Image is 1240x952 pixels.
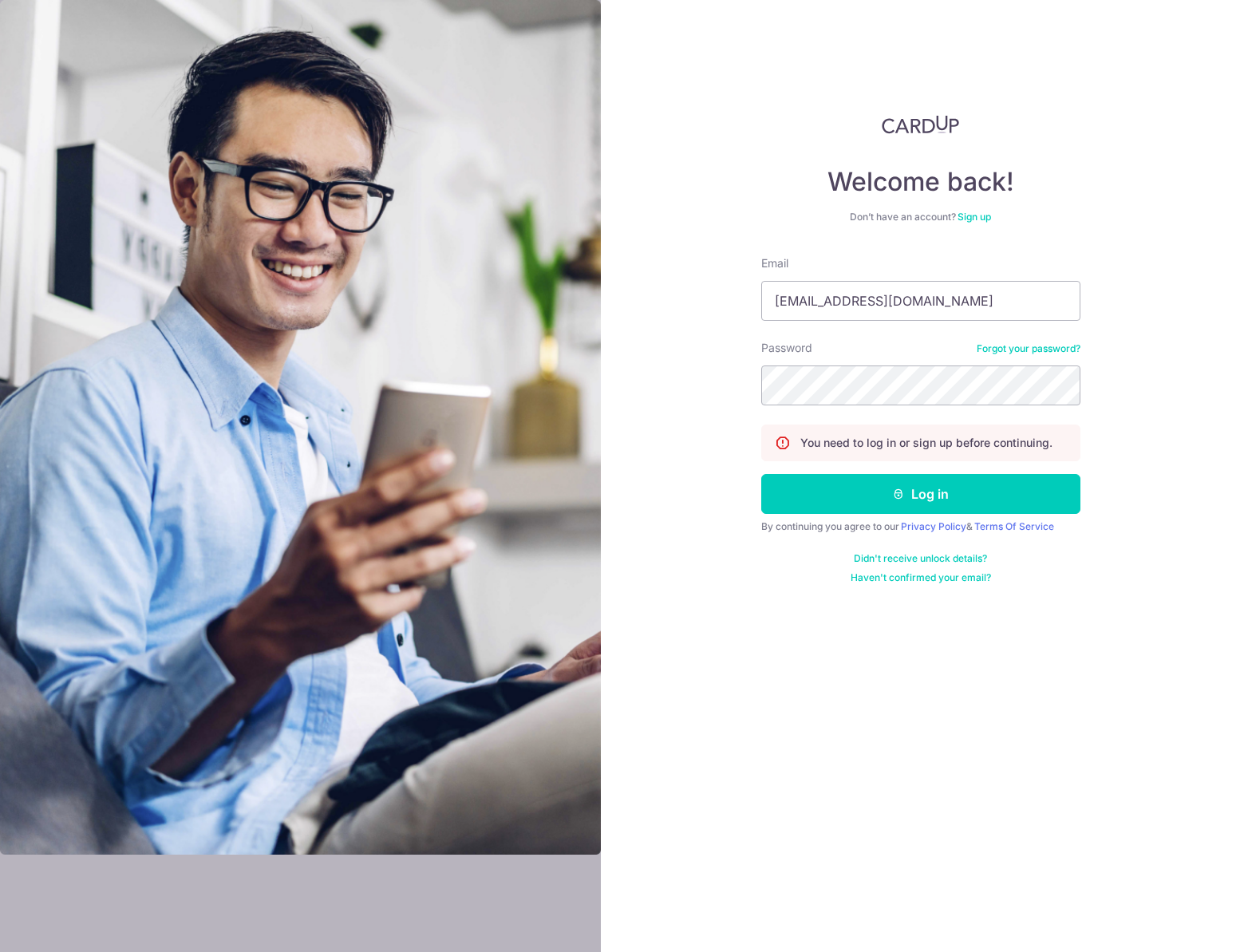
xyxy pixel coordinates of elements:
[761,520,1080,533] div: By continuing you agree to our &
[761,281,1080,321] input: Enter your Email
[901,520,966,532] a: Privacy Policy
[977,342,1080,355] a: Forgot your password?
[851,571,991,584] a: Haven't confirmed your email?
[761,211,1080,223] div: Don’t have an account?
[958,211,991,223] a: Sign up
[800,435,1052,451] p: You need to log in or sign up before continuing.
[974,520,1054,532] a: Terms Of Service
[761,166,1080,198] h4: Welcome back!
[761,474,1080,514] button: Log in
[854,552,987,565] a: Didn't receive unlock details?
[761,255,788,271] label: Email
[761,340,812,356] label: Password
[882,115,960,134] img: CardUp Logo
